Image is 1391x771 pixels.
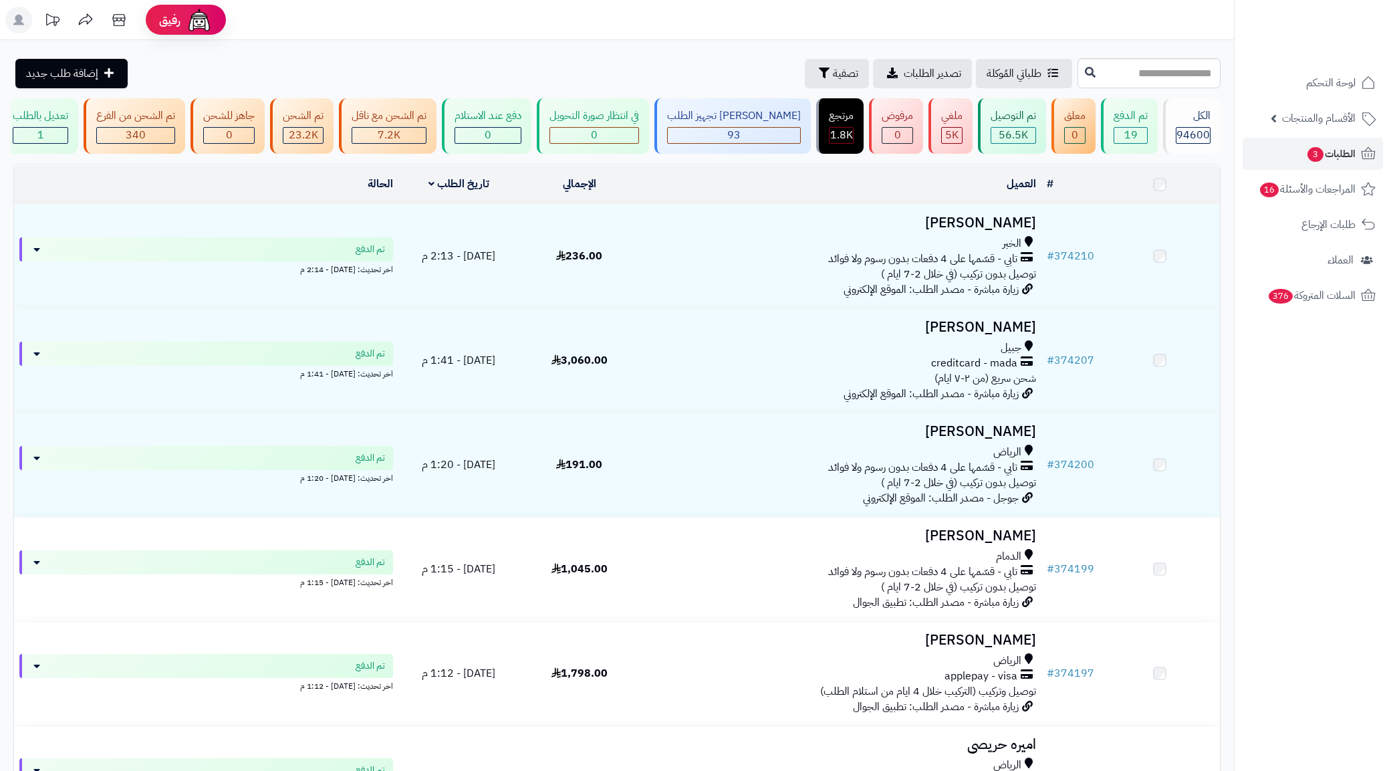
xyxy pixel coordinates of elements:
span: 93 [727,127,741,143]
a: #374200 [1047,457,1094,473]
span: 19 [1124,127,1138,143]
a: جاهز للشحن 0 [188,98,267,154]
span: # [1047,457,1054,473]
span: طلبات الإرجاع [1301,215,1356,234]
a: دفع عند الاستلام 0 [439,98,534,154]
a: تم الشحن 23.2K [267,98,336,154]
div: 0 [204,128,254,143]
span: توصيل بدون تركيب (في خلال 2-7 ايام ) [881,475,1036,491]
span: 340 [126,127,146,143]
span: 56.5K [999,127,1028,143]
span: [DATE] - 1:20 م [422,457,495,473]
div: 1 [13,128,68,143]
span: تصفية [833,66,858,82]
div: تم الشحن مع ناقل [352,108,426,124]
div: 93 [668,128,800,143]
a: الحالة [368,176,393,192]
span: تابي - قسّمها على 4 دفعات بدون رسوم ولا فوائد [828,251,1017,267]
span: الرياض [993,653,1021,669]
div: 4969 [942,128,962,143]
div: تم التوصيل [991,108,1036,124]
span: زيارة مباشرة - مصدر الطلب: الموقع الإلكتروني [844,282,1019,298]
a: تصدير الطلبات [873,59,972,88]
span: تم الدفع [356,243,385,256]
div: تم الشحن [283,108,324,124]
span: توصيل بدون تركيب (في خلال 2-7 ايام ) [881,579,1036,595]
span: 3 [1307,147,1323,162]
span: جبيل [1001,340,1021,356]
span: 0 [485,127,491,143]
span: زيارة مباشرة - مصدر الطلب: تطبيق الجوال [853,594,1019,611]
div: اخر تحديث: [DATE] - 1:12 م [19,678,393,692]
span: المراجعات والأسئلة [1259,180,1356,199]
span: تصدير الطلبات [904,66,961,82]
div: تعديل بالطلب [13,108,68,124]
span: [DATE] - 1:15 م [422,561,495,577]
span: 1,045.00 [551,561,608,577]
span: 1 [37,127,44,143]
a: تاريخ الطلب [428,176,489,192]
div: تم الدفع [1114,108,1148,124]
span: 0 [894,127,901,143]
span: الخبر [1003,236,1021,251]
span: تم الدفع [356,659,385,673]
span: لوحة التحكم [1306,74,1356,92]
a: تم الشحن مع ناقل 7.2K [336,98,439,154]
span: الطلبات [1306,144,1356,163]
span: 16 [1260,183,1279,197]
div: جاهز للشحن [203,108,255,124]
a: إضافة طلب جديد [15,59,128,88]
div: 7223 [352,128,426,143]
div: 0 [455,128,521,143]
a: المراجعات والأسئلة16 [1243,173,1383,205]
a: تم التوصيل 56.5K [975,98,1049,154]
div: اخر تحديث: [DATE] - 1:15 م [19,574,393,588]
h3: [PERSON_NAME] [645,320,1036,335]
img: logo-2.png [1300,35,1378,64]
span: [DATE] - 2:13 م [422,248,495,264]
a: تم الدفع 19 [1098,98,1160,154]
h3: [PERSON_NAME] [645,633,1036,648]
span: طلباتي المُوكلة [987,66,1041,82]
span: 0 [1071,127,1078,143]
span: زيارة مباشرة - مصدر الطلب: الموقع الإلكتروني [844,386,1019,402]
span: جوجل - مصدر الطلب: الموقع الإلكتروني [863,490,1019,506]
span: توصيل بدون تركيب (في خلال 2-7 ايام ) [881,266,1036,282]
a: #374199 [1047,561,1094,577]
span: السلات المتروكة [1267,286,1356,305]
div: اخر تحديث: [DATE] - 1:20 م [19,470,393,484]
span: الأقسام والمنتجات [1282,109,1356,128]
span: تابي - قسّمها على 4 دفعات بدون رسوم ولا فوائد [828,564,1017,580]
span: تابي - قسّمها على 4 دفعات بدون رسوم ولا فوائد [828,460,1017,475]
a: تحديثات المنصة [35,7,69,37]
span: رفيق [159,12,180,28]
div: 340 [97,128,174,143]
span: توصيل وتركيب (التركيب خلال 4 ايام من استلام الطلب) [820,683,1036,699]
span: 94600 [1176,127,1210,143]
div: دفع عند الاستلام [455,108,521,124]
span: 0 [591,127,598,143]
div: اخر تحديث: [DATE] - 1:41 م [19,366,393,380]
span: 5K [945,127,959,143]
img: ai-face.png [186,7,213,33]
div: [PERSON_NAME] تجهيز الطلب [667,108,801,124]
h3: [PERSON_NAME] [645,528,1036,544]
h3: [PERSON_NAME] [645,424,1036,439]
span: applepay - visa [944,669,1017,684]
a: مرفوض 0 [866,98,926,154]
div: 0 [1065,128,1085,143]
span: [DATE] - 1:41 م [422,352,495,368]
div: 1808 [830,128,853,143]
a: الإجمالي [563,176,596,192]
span: الرياض [993,445,1021,460]
div: 0 [882,128,912,143]
span: [DATE] - 1:12 م [422,665,495,681]
h3: اميره حريصى [645,737,1036,752]
div: في انتظار صورة التحويل [549,108,639,124]
div: مرفوض [882,108,913,124]
span: 376 [1269,289,1293,304]
span: creditcard - mada [931,356,1017,371]
span: الدمام [996,549,1021,564]
a: لوحة التحكم [1243,67,1383,99]
div: 0 [550,128,638,143]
